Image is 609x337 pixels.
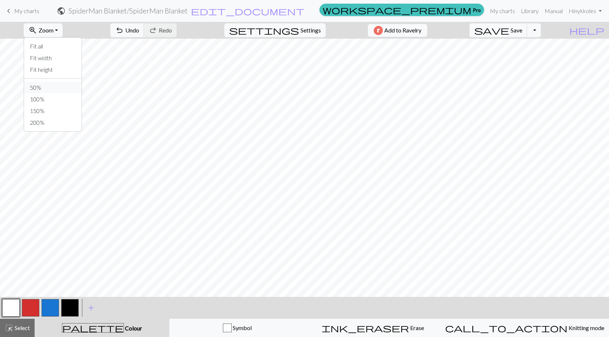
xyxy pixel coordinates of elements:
[569,25,604,35] span: help
[232,324,252,331] span: Symbol
[14,7,39,14] span: My charts
[323,5,471,15] span: workspace_premium
[68,7,188,15] h2: SpiderMan Blanket / SpiderMan Blanket
[487,4,518,18] a: My charts
[224,23,326,37] button: SettingsSettings
[125,27,139,34] span: Undo
[305,319,440,337] button: Erase
[409,324,424,331] span: Erase
[24,64,82,75] button: Fit height
[24,23,63,37] button: Zoom
[511,27,522,34] span: Save
[13,324,30,331] span: Select
[124,325,142,332] span: Colour
[229,26,299,35] i: Settings
[567,324,604,331] span: Knitting mode
[445,323,567,333] span: call_to_action
[39,27,54,34] span: Zoom
[229,25,299,35] span: settings
[57,6,66,16] span: public
[115,25,124,35] span: undo
[368,24,427,37] button: Add to Ravelry
[5,323,13,333] span: highlight_alt
[24,82,82,93] button: 50%
[4,6,13,16] span: keyboard_arrow_left
[374,26,383,35] img: Ravelry
[62,323,123,333] span: palette
[440,319,609,337] button: Knitting mode
[300,26,321,35] span: Settings
[191,6,304,16] span: edit_document
[87,303,95,313] span: add
[110,23,144,37] button: Undo
[542,4,566,18] a: Manual
[24,105,82,117] button: 150%
[169,319,305,337] button: Symbol
[319,4,484,16] a: Pro
[474,25,509,35] span: save
[24,93,82,105] button: 100%
[4,5,39,17] a: My charts
[24,40,82,52] button: Fit all
[518,4,542,18] a: Library
[28,25,37,35] span: zoom_in
[35,319,169,337] button: Colour
[469,23,527,37] button: Save
[322,323,409,333] span: ink_eraser
[566,4,605,18] a: Hinykkoles
[24,117,82,128] button: 200%
[24,52,82,64] button: Fit width
[384,26,421,35] span: Add to Ravelry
